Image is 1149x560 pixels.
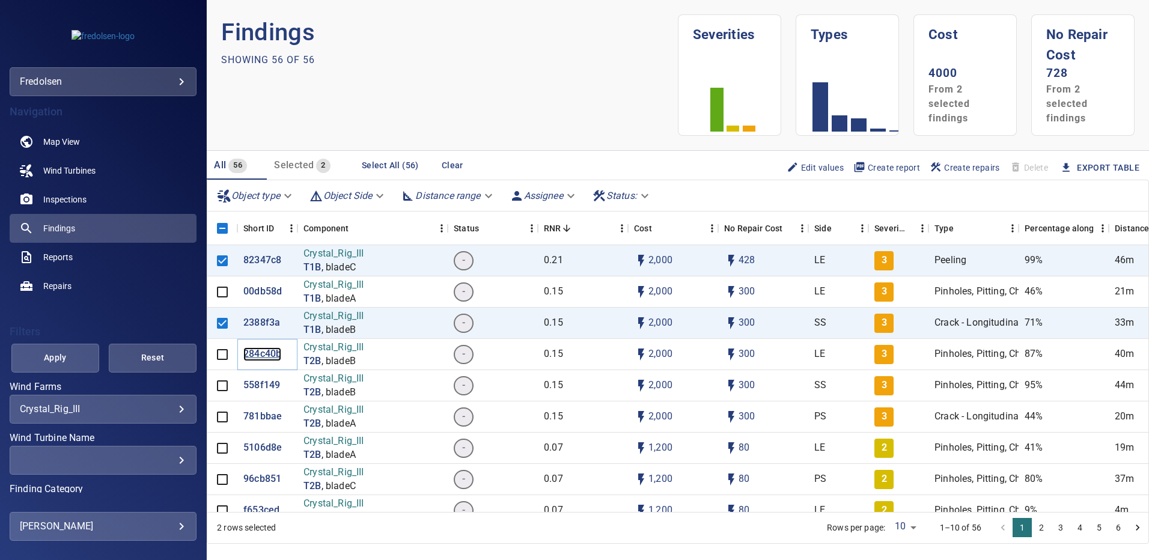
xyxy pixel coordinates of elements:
em: Distance range [415,190,480,201]
p: , bladeA [322,417,356,431]
button: page 1 [1013,518,1032,537]
p: 19m [1115,441,1134,455]
div: Percentage along [1025,212,1094,245]
div: Cost [628,212,718,245]
p: 80 [739,441,749,455]
em: Assignee [524,190,563,201]
p: 20m [1115,410,1134,424]
button: Create repairs [925,157,1005,178]
button: Menu [856,222,868,234]
p: 300 [739,285,755,299]
button: Menu [616,222,628,234]
div: 2 rows selected [217,522,276,534]
p: 0.15 [544,347,563,361]
label: Wind Turbine Name [10,433,197,443]
a: map noActive [10,127,197,156]
a: 82347c8 [243,254,281,267]
div: Percentage along [1019,212,1109,245]
p: LE [814,254,825,267]
p: LE [814,285,825,299]
p: LE [814,504,825,517]
svg: Auto cost [634,316,648,330]
div: Component [297,212,448,245]
span: - [455,254,472,267]
div: Assignee [505,185,582,206]
p: 428 [739,254,755,267]
a: T2B [303,479,321,493]
p: Crack - Longitudinal [934,316,1021,330]
span: All [214,159,226,171]
p: Crystal_Rig_III [303,372,364,386]
p: 1–10 of 56 [940,522,982,534]
h1: No Repair Cost [1046,15,1120,65]
div: Wind Farms [10,395,197,424]
div: Side [814,212,832,245]
a: reports noActive [10,243,197,272]
p: Pinholes, Pitting, Chips [934,285,1034,299]
p: , bladeC [322,479,356,493]
p: Crystal_Rig_III [303,278,364,292]
p: 2 [882,472,887,486]
p: , bladeA [322,448,356,462]
a: T1B [303,323,321,337]
div: Object Side [304,185,392,206]
button: Go to page 2 [1032,518,1051,537]
span: Create report [853,161,920,174]
a: 781bbae [243,410,282,424]
a: inspections noActive [10,185,197,214]
p: 0.21 [544,254,563,267]
div: 10 [890,517,920,538]
div: Short ID [243,212,274,245]
button: Menu [436,222,448,234]
span: Reports [43,251,73,263]
p: T2B [303,448,321,462]
a: T2B [303,386,321,400]
svg: Auto cost [634,472,648,487]
p: 4000 [928,65,1002,82]
p: Crack - Longitudinal [934,410,1021,424]
p: 3 [882,254,887,267]
p: 300 [739,379,755,392]
p: 40m [1115,347,1134,361]
p: Crystal_Rig_III [303,403,364,417]
p: SS [814,316,826,330]
span: Reset [124,350,181,365]
span: Selected [274,159,314,171]
span: From 2 selected findings [928,84,970,124]
p: 41% [1025,441,1043,455]
em: Object Side [323,190,373,201]
p: 3 [882,347,887,361]
svg: Auto cost [634,410,648,424]
p: Rows per page: [827,522,885,534]
a: T2B [303,511,321,525]
span: - [455,504,472,517]
div: Status: [587,185,656,206]
a: 284c40b [243,347,281,361]
p: 46% [1025,285,1043,299]
div: Type [928,212,1019,245]
span: - [455,316,472,330]
p: 46m [1115,254,1134,267]
p: 0.07 [544,504,563,517]
svg: Auto cost [634,254,648,268]
p: Pinholes, Pitting, Chips [934,472,1034,486]
svg: Auto impact [724,472,739,487]
button: Sort [479,223,490,234]
p: 2,000 [648,379,672,392]
a: 2388f3a [243,316,280,330]
a: T1B [303,261,321,275]
div: Status [448,212,538,245]
span: Repairs [43,280,72,292]
p: Findings [221,14,678,50]
svg: Auto cost [634,441,648,455]
p: 2,000 [648,285,672,299]
p: 71% [1025,316,1043,330]
p: 95% [1025,379,1043,392]
p: PS [814,472,826,486]
div: Projected additional costs incurred by waiting 1 year to repair. This is a function of possible i... [724,212,782,245]
h1: Types [811,15,884,45]
div: RNR [538,212,628,245]
p: 4m [1115,504,1129,517]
